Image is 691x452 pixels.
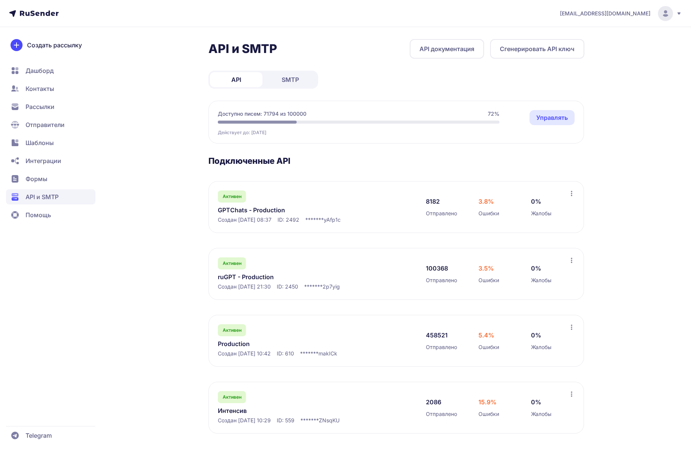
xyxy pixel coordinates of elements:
[478,264,494,273] span: 3.5%
[319,417,339,424] span: ZNsqKU
[6,428,95,443] a: Telegram
[531,331,541,340] span: 0%
[531,197,541,206] span: 0%
[277,417,294,424] span: ID: 559
[478,331,494,340] span: 5.4%
[264,72,317,87] a: SMTP
[410,39,484,59] a: API документация
[26,138,54,147] span: Шаблоны
[26,120,65,129] span: Отправители
[218,339,372,348] a: Production
[426,331,448,340] span: 458521
[223,327,241,333] span: Активен
[426,277,457,284] span: Отправлено
[27,41,82,50] span: Создать рассылку
[223,193,241,200] span: Активен
[478,343,499,351] span: Ошибки
[208,41,277,56] h2: API и SMTP
[531,398,541,407] span: 0%
[277,283,298,290] span: ID: 2450
[218,206,372,215] a: GPTChats - Production
[26,156,61,165] span: Интеграции
[278,216,299,224] span: ID: 2492
[426,410,457,418] span: Отправлено
[478,277,499,284] span: Ошибки
[531,277,551,284] span: Жалобы
[231,75,241,84] span: API
[218,130,266,136] span: Действует до: [DATE]
[26,210,51,219] span: Помощь
[478,197,494,206] span: 3.8%
[531,410,551,418] span: Жалобы
[531,210,551,217] span: Жалобы
[426,197,440,206] span: 8182
[318,350,337,357] span: makICk
[218,110,306,118] span: Доступно писем: 71794 из 100000
[426,398,441,407] span: 2086
[26,66,54,75] span: Дашборд
[488,110,499,118] span: 72%
[210,72,263,87] a: API
[26,174,47,183] span: Формы
[26,84,54,93] span: Контакты
[478,210,499,217] span: Ошибки
[218,283,271,290] span: Создан [DATE] 21:30
[282,75,299,84] span: SMTP
[323,283,340,290] span: 2p7yig
[531,264,541,273] span: 0%
[218,216,272,224] span: Создан [DATE] 08:37
[490,39,584,59] button: Сгенерировать API ключ
[426,210,457,217] span: Отправлено
[531,343,551,351] span: Жалобы
[218,350,271,357] span: Создан [DATE] 10:42
[218,272,372,281] a: ruGPT - Production
[426,264,448,273] span: 100368
[223,394,241,400] span: Активен
[478,398,496,407] span: 15.9%
[218,406,372,415] a: Интенсив
[324,216,341,224] span: yAfp1c
[208,156,584,166] h3: Подключенные API
[26,102,54,111] span: Рассылки
[426,343,457,351] span: Отправлено
[478,410,499,418] span: Ошибки
[530,110,575,125] a: Управлять
[277,350,294,357] span: ID: 610
[218,417,271,424] span: Создан [DATE] 10:29
[26,431,52,440] span: Telegram
[223,260,241,266] span: Активен
[26,192,59,201] span: API и SMTP
[560,10,650,17] span: [EMAIL_ADDRESS][DOMAIN_NAME]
